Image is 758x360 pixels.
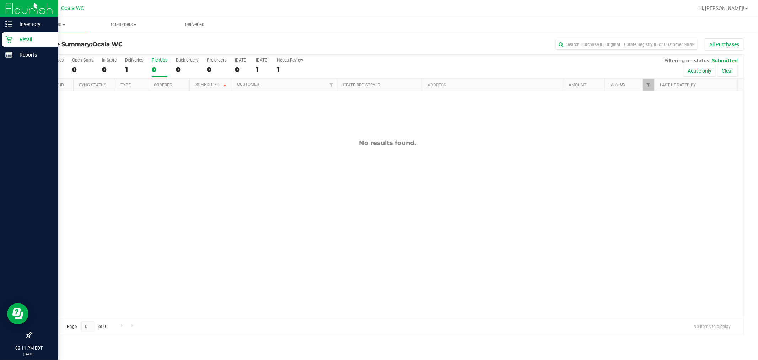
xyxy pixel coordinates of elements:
[61,5,84,11] span: Ocala WC
[569,83,586,88] a: Amount
[555,39,698,50] input: Search Purchase ID, Original ID, State Registry ID or Customer Name...
[688,321,736,332] span: No items to display
[176,21,214,28] span: Deliveries
[277,65,303,74] div: 1
[102,65,117,74] div: 0
[154,83,172,88] a: Ordered
[5,36,12,43] inline-svg: Retail
[195,82,228,87] a: Scheduled
[643,79,654,91] a: Filter
[237,82,259,87] a: Customer
[664,58,710,63] span: Filtering on status:
[698,5,744,11] span: Hi, [PERSON_NAME]!
[610,82,625,87] a: Status
[712,58,738,63] span: Submitted
[207,65,226,74] div: 0
[176,58,198,63] div: Back-orders
[7,303,28,324] iframe: Resource center
[152,65,167,74] div: 0
[152,58,167,63] div: PickUps
[79,83,106,88] a: Sync Status
[12,20,55,28] p: Inventory
[343,83,380,88] a: State Registry ID
[5,51,12,58] inline-svg: Reports
[61,321,112,332] span: Page of 0
[277,58,303,63] div: Needs Review
[207,58,226,63] div: Pre-orders
[125,65,143,74] div: 1
[235,58,247,63] div: [DATE]
[88,17,159,32] a: Customers
[256,65,268,74] div: 1
[325,79,337,91] a: Filter
[92,41,123,48] span: Ocala WC
[159,17,230,32] a: Deliveries
[3,351,55,357] p: [DATE]
[31,41,269,48] h3: Purchase Summary:
[235,65,247,74] div: 0
[422,79,563,91] th: Address
[72,65,93,74] div: 0
[88,21,159,28] span: Customers
[660,83,696,88] a: Last Updated By
[717,65,738,77] button: Clear
[120,83,131,88] a: Type
[683,65,716,77] button: Active only
[705,38,744,51] button: All Purchases
[256,58,268,63] div: [DATE]
[32,139,743,147] div: No results found.
[12,35,55,44] p: Retail
[12,51,55,59] p: Reports
[5,21,12,28] inline-svg: Inventory
[3,345,55,351] p: 08:11 PM EDT
[72,58,93,63] div: Open Carts
[176,65,198,74] div: 0
[102,58,117,63] div: In Store
[125,58,143,63] div: Deliveries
